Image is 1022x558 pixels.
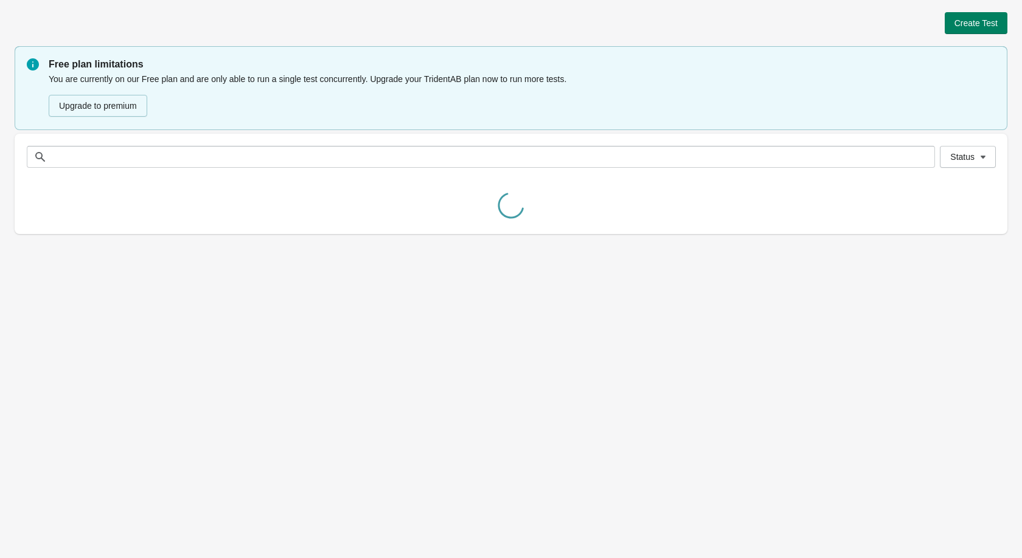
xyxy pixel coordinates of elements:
[49,95,147,117] button: Upgrade to premium
[940,146,996,168] button: Status
[49,57,995,72] p: Free plan limitations
[954,18,998,28] span: Create Test
[49,72,995,118] div: You are currently on our Free plan and are only able to run a single test concurrently. Upgrade y...
[945,12,1007,34] button: Create Test
[950,152,975,162] span: Status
